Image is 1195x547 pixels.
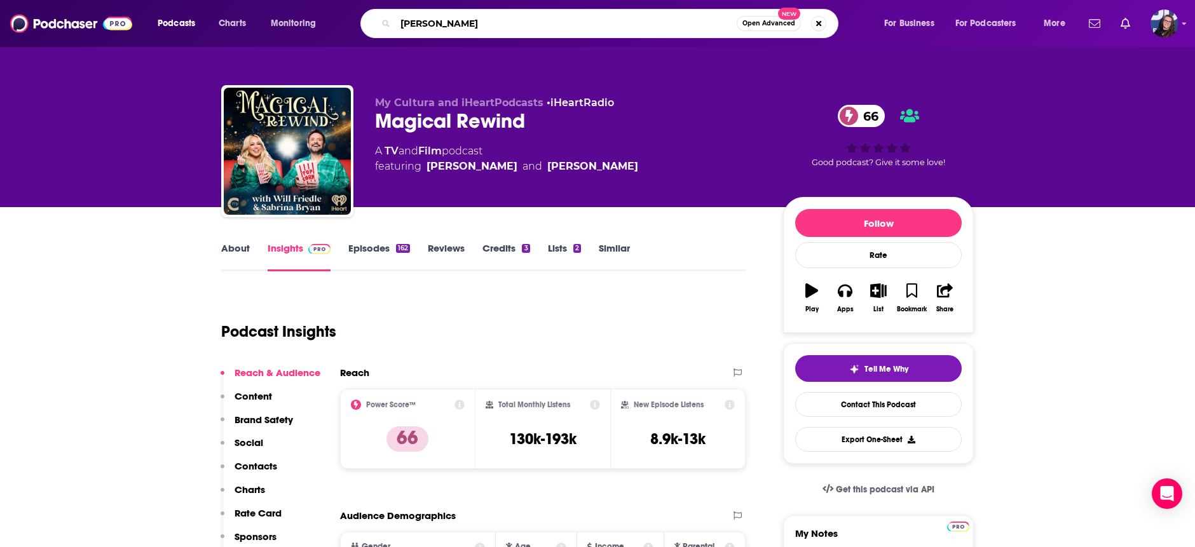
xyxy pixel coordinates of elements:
[399,145,418,157] span: and
[221,460,277,483] button: Contacts
[795,209,962,237] button: Follow
[386,426,428,452] p: 66
[895,275,928,321] button: Bookmark
[1084,13,1105,34] a: Show notifications dropdown
[375,97,543,109] span: My Cultura and iHeartPodcasts
[235,390,272,402] p: Content
[795,355,962,382] button: tell me why sparkleTell Me Why
[947,520,969,532] a: Pro website
[936,306,953,313] div: Share
[149,13,212,34] button: open menu
[221,367,320,390] button: Reach & Audience
[795,392,962,417] a: Contact This Podcast
[158,15,195,32] span: Podcasts
[838,105,885,127] a: 66
[947,522,969,532] img: Podchaser Pro
[742,20,795,27] span: Open Advanced
[268,242,331,271] a: InsightsPodchaser Pro
[1035,13,1081,34] button: open menu
[427,159,517,174] a: [PERSON_NAME]
[10,11,132,36] img: Podchaser - Follow, Share and Rate Podcasts
[795,427,962,452] button: Export One-Sheet
[955,15,1016,32] span: For Podcasters
[372,9,850,38] div: Search podcasts, credits, & more...
[210,13,254,34] a: Charts
[509,429,577,449] h3: 130k-193k
[308,244,331,254] img: Podchaser Pro
[850,105,885,127] span: 66
[875,13,950,34] button: open menu
[375,144,638,174] div: A podcast
[418,145,442,157] a: Film
[235,460,277,472] p: Contacts
[947,13,1035,34] button: open menu
[348,242,410,271] a: Episodes162
[498,400,570,409] h2: Total Monthly Listens
[862,275,895,321] button: List
[366,400,416,409] h2: Power Score™
[1151,10,1178,37] span: Logged in as CallieDaruk
[836,484,934,495] span: Get this podcast via API
[340,510,456,522] h2: Audience Demographics
[864,364,908,374] span: Tell Me Why
[385,145,399,157] a: TV
[221,414,293,437] button: Brand Safety
[599,242,630,271] a: Similar
[221,436,263,460] button: Social
[375,159,638,174] span: featuring
[795,275,828,321] button: Play
[778,8,801,20] span: New
[235,530,277,543] p: Sponsors
[396,244,410,253] div: 162
[550,97,614,109] a: iHeartRadio
[522,244,529,253] div: 3
[812,158,945,167] span: Good podcast? Give it some love!
[634,400,704,409] h2: New Episode Listens
[1151,10,1178,37] img: User Profile
[221,483,265,507] button: Charts
[805,306,819,313] div: Play
[235,483,265,496] p: Charts
[235,436,263,449] p: Social
[812,474,945,505] a: Get this podcast via API
[873,306,884,313] div: List
[235,414,293,426] p: Brand Safety
[650,429,706,449] h3: 8.9k-13k
[235,507,282,519] p: Rate Card
[1116,13,1135,34] a: Show notifications dropdown
[884,15,934,32] span: For Business
[795,242,962,268] div: Rate
[271,15,316,32] span: Monitoring
[262,13,332,34] button: open menu
[837,306,854,313] div: Apps
[482,242,529,271] a: Credits3
[1151,10,1178,37] button: Show profile menu
[221,390,272,414] button: Content
[340,367,369,379] h2: Reach
[849,364,859,374] img: tell me why sparkle
[219,15,246,32] span: Charts
[1152,478,1182,509] div: Open Intercom Messenger
[395,13,737,34] input: Search podcasts, credits, & more...
[783,97,974,175] div: 66Good podcast? Give it some love!
[548,242,581,271] a: Lists2
[1044,15,1065,32] span: More
[897,306,927,313] div: Bookmark
[221,242,250,271] a: About
[224,88,351,215] img: Magical Rewind
[828,275,861,321] button: Apps
[522,159,542,174] span: and
[929,275,962,321] button: Share
[737,16,801,31] button: Open AdvancedNew
[221,322,336,341] h1: Podcast Insights
[573,244,581,253] div: 2
[428,242,465,271] a: Reviews
[547,97,614,109] span: •
[235,367,320,379] p: Reach & Audience
[221,507,282,530] button: Rate Card
[547,159,638,174] a: [PERSON_NAME]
